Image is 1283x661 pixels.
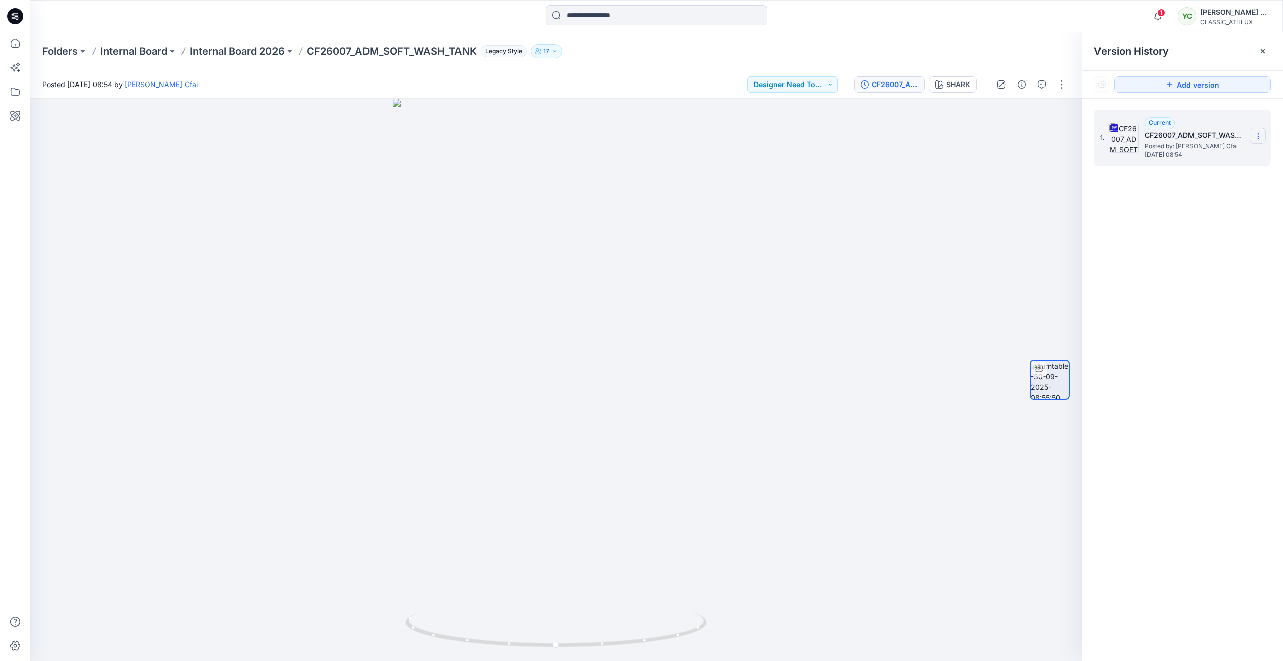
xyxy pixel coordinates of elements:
button: Close [1259,47,1267,55]
span: [DATE] 08:54 [1145,151,1245,158]
button: Add version [1114,76,1271,93]
img: CF26007_ADM_SOFT_WASH_TANK [1109,123,1139,153]
a: Internal Board [100,44,167,58]
div: CLASSIC_ATHLUX [1200,18,1270,26]
button: Show Hidden Versions [1094,76,1110,93]
h5: CF26007_ADM_SOFT_WASH_TANK [1145,129,1245,141]
div: [PERSON_NAME] Cfai [1200,6,1270,18]
div: SHARK [946,79,970,90]
span: Posted by: Nandha Cfai [1145,141,1245,151]
span: Posted [DATE] 08:54 by [42,79,198,90]
span: 1. [1100,133,1105,142]
div: CF26007_ADM_SOFT_WASH_TANK [872,79,918,90]
button: 17 [531,44,562,58]
img: turntable-30-09-2025-08:55:50 [1031,361,1069,399]
div: YC [1178,7,1196,25]
a: Folders [42,44,78,58]
button: Legacy Style [477,44,527,58]
a: [PERSON_NAME] Cfai [125,80,198,89]
button: Details [1014,76,1030,93]
span: 1 [1157,9,1165,17]
span: Legacy Style [481,45,527,57]
button: SHARK [929,76,977,93]
p: 17 [543,46,549,57]
span: Current [1149,119,1171,126]
span: Version History [1094,45,1169,57]
button: CF26007_ADM_SOFT_WASH_TANK [854,76,925,93]
p: CF26007_ADM_SOFT_WASH_TANK [307,44,477,58]
a: Internal Board 2026 [190,44,285,58]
